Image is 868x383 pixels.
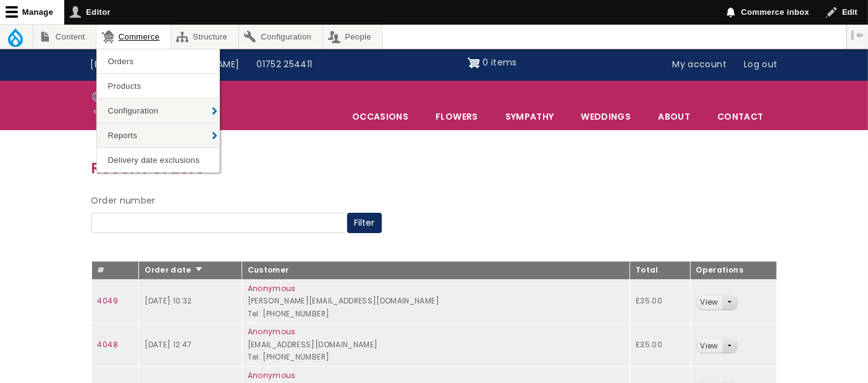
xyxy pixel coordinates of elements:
[664,53,736,76] a: My account
[145,265,203,275] a: Order date
[82,53,248,76] a: [EMAIL_ADDRESS][DOMAIN_NAME]
[847,25,868,46] button: Vertical orientation
[423,104,491,130] a: Flowers
[242,323,630,367] td: [EMAIL_ADDRESS][DOMAIN_NAME] Tel: [PHONE_NUMBER]
[145,295,192,306] time: [DATE] 10:32
[568,104,644,130] span: Weddings
[97,148,219,172] a: Delivery date exclusions
[91,84,155,127] img: Home
[248,283,296,294] a: Anonymous
[97,49,219,73] a: Orders
[248,370,296,381] a: Anonymous
[91,156,777,180] h3: Recent Orders
[347,213,382,234] button: Filter
[242,279,630,323] td: [PERSON_NAME][EMAIL_ADDRESS][DOMAIN_NAME] Tel: [PHONE_NUMBER]
[171,25,238,49] a: Structure
[97,99,219,123] a: Configuration
[98,339,118,350] a: 4048
[735,53,786,76] a: Log out
[91,194,156,208] label: Order number
[239,25,322,49] a: Configuration
[697,339,722,353] a: View
[97,74,219,98] a: Products
[630,262,690,280] th: Total
[248,53,321,76] a: 01752 254411
[630,279,690,323] td: £35.00
[248,326,296,337] a: Anonymous
[98,295,118,306] a: 4049
[242,262,630,280] th: Customer
[704,104,776,130] a: Contact
[323,25,382,49] a: People
[645,104,703,130] a: About
[97,123,219,147] a: Reports
[145,339,192,350] time: [DATE] 12:47
[91,262,139,280] th: #
[697,295,722,310] a: View
[630,323,690,367] td: £35.00
[492,104,567,130] a: Sympathy
[690,262,777,280] th: Operations
[482,56,516,68] span: 0 items
[468,53,480,73] img: Shopping cart
[339,104,421,130] span: Occasions
[96,25,170,49] a: Commerce
[468,53,517,73] a: Shopping cart 0 items
[33,25,96,49] a: Content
